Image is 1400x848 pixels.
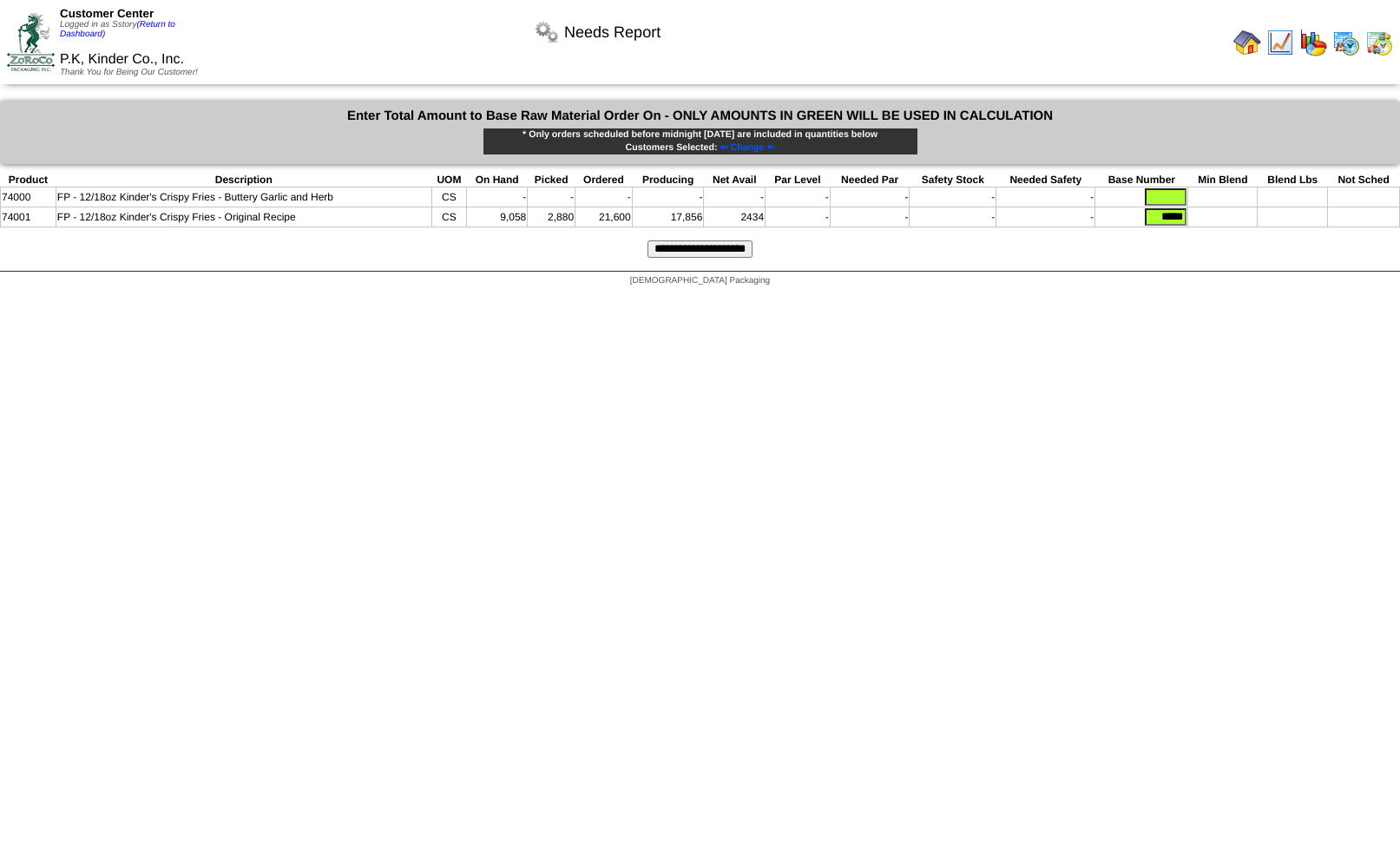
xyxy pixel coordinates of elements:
[996,173,1095,187] th: Needed Safety
[632,207,704,227] td: 17,856
[431,187,466,207] td: CS
[996,207,1095,227] td: -
[1188,173,1258,187] th: Min Blend
[1365,29,1393,56] img: calendarinout.gif
[575,173,633,187] th: Ordered
[1258,173,1328,187] th: Blend Lbs
[467,173,528,187] th: On Hand
[431,173,466,187] th: UOM
[575,207,633,227] td: 21,600
[766,187,831,207] td: -
[575,187,633,207] td: -
[910,187,996,207] td: -
[60,20,175,39] span: Logged in as Sstory
[533,18,561,46] img: workflow.png
[910,207,996,227] td: -
[830,207,910,227] td: -
[528,173,575,187] th: Picked
[56,173,431,187] th: Description
[528,187,575,207] td: -
[704,207,766,227] td: 2434
[996,187,1095,207] td: -
[630,276,770,286] span: [DEMOGRAPHIC_DATA] Packaging
[718,142,775,153] a: ⇐ Change ⇐
[60,7,154,20] span: Customer Center
[7,13,55,71] img: ZoRoCo_Logo(Green%26Foil)%20jpg.webp
[720,142,775,153] span: ⇐ Change ⇐
[830,173,910,187] th: Needed Par
[467,207,528,227] td: 9,058
[1095,173,1188,187] th: Base Number
[704,187,766,207] td: -
[632,173,704,187] th: Producing
[1233,29,1261,56] img: home.gif
[766,173,831,187] th: Par Level
[830,187,910,207] td: -
[1,173,56,187] th: Product
[1,207,56,227] td: 74001
[60,68,198,77] span: Thank You for Being Our Customer!
[56,187,431,207] td: FP - 12/18oz Kinder's Crispy Fries - Buttery Garlic and Herb
[1328,173,1400,187] th: Not Sched
[431,207,466,227] td: CS
[766,207,831,227] td: -
[56,207,431,227] td: FP - 12/18oz Kinder's Crispy Fries - Original Recipe
[632,187,704,207] td: -
[1266,29,1294,56] img: line_graph.gif
[564,23,661,42] span: Needs Report
[483,128,918,155] div: * Only orders scheduled before midnight [DATE] are included in quantities below Customers Selected:
[60,52,184,67] span: P.K, Kinder Co., Inc.
[1,187,56,207] td: 74000
[528,207,575,227] td: 2,880
[467,187,528,207] td: -
[60,20,175,39] a: (Return to Dashboard)
[910,173,996,187] th: Safety Stock
[1299,29,1327,56] img: graph.gif
[1332,29,1360,56] img: calendarprod.gif
[704,173,766,187] th: Net Avail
